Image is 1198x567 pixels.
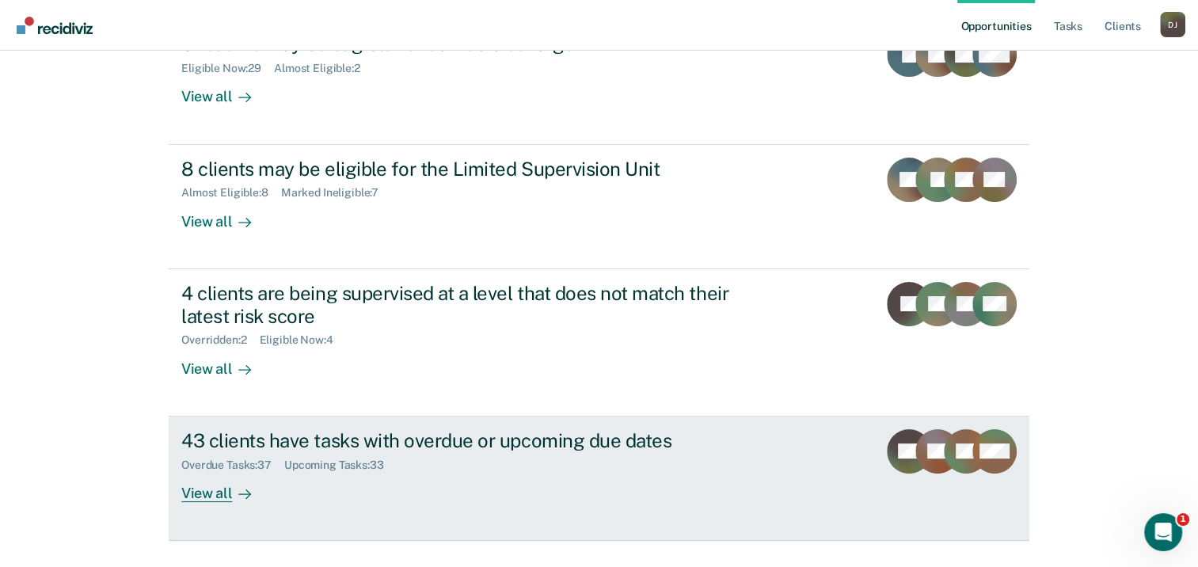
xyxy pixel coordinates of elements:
div: Eligible Now : 4 [259,333,345,347]
div: 43 clients have tasks with overdue or upcoming due dates [181,429,737,452]
iframe: Intercom live chat [1144,513,1182,551]
div: View all [181,471,270,502]
div: D J [1160,12,1185,37]
div: 8 clients may be eligible for the Limited Supervision Unit [181,158,737,181]
div: Upcoming Tasks : 33 [284,459,397,472]
div: 4 clients are being supervised at a level that does not match their latest risk score [181,282,737,328]
div: Marked Ineligible : 7 [281,186,391,200]
span: 1 [1177,513,1189,526]
a: 4 clients are being supervised at a level that does not match their latest risk scoreOverridden:2... [169,269,1029,417]
div: Overdue Tasks : 37 [181,459,284,472]
a: 43 clients have tasks with overdue or upcoming due datesOverdue Tasks:37Upcoming Tasks:33View all [169,417,1029,541]
div: Almost Eligible : 2 [274,62,373,75]
div: Almost Eligible : 8 [181,186,281,200]
div: View all [181,347,270,378]
div: View all [181,75,270,106]
div: Eligible Now : 29 [181,62,274,75]
a: 8 clients may be eligible for the Limited Supervision UnitAlmost Eligible:8Marked Ineligible:7Vie... [169,145,1029,269]
div: View all [181,200,270,230]
img: Recidiviz [17,17,93,34]
div: Overridden : 2 [181,333,259,347]
a: 31 clients may be eligible for earned dischargeEligible Now:29Almost Eligible:2View all [169,19,1029,144]
button: Profile dropdown button [1160,12,1185,37]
